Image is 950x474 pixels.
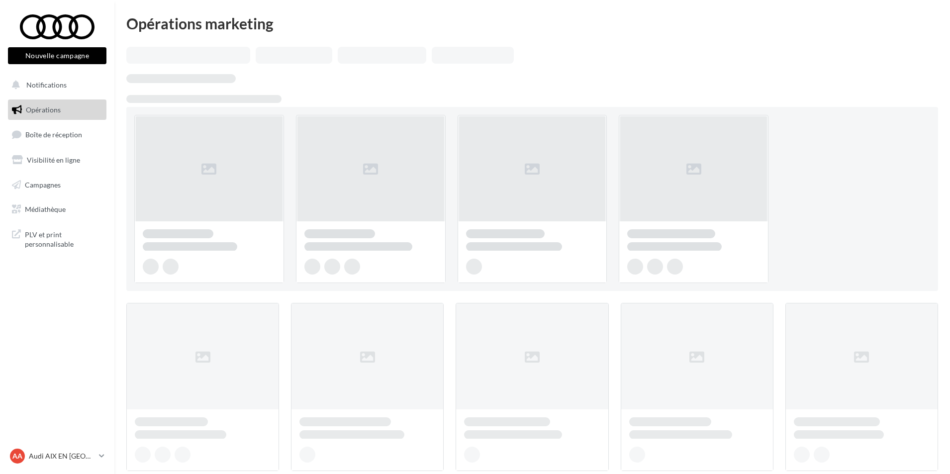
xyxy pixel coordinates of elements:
a: Médiathèque [6,199,108,220]
a: PLV et print personnalisable [6,224,108,253]
div: Opérations marketing [126,16,938,31]
a: AA Audi AIX EN [GEOGRAPHIC_DATA] [8,447,106,466]
span: Notifications [26,81,67,89]
a: Boîte de réception [6,124,108,145]
span: Visibilité en ligne [27,156,80,164]
span: Médiathèque [25,205,66,213]
span: Campagnes [25,180,61,189]
a: Opérations [6,99,108,120]
button: Nouvelle campagne [8,47,106,64]
a: Visibilité en ligne [6,150,108,171]
span: Boîte de réception [25,130,82,139]
span: Opérations [26,105,61,114]
p: Audi AIX EN [GEOGRAPHIC_DATA] [29,451,95,461]
button: Notifications [6,75,104,95]
span: AA [12,451,22,461]
span: PLV et print personnalisable [25,228,102,249]
a: Campagnes [6,175,108,195]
